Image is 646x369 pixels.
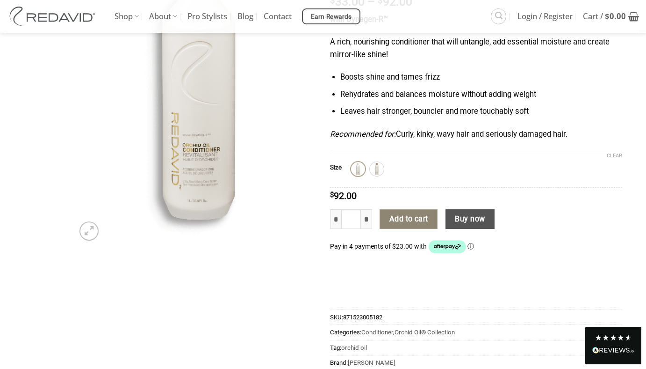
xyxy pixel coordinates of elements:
a: Clear options [607,153,622,159]
a: Conditioner [361,329,393,336]
img: REDAVID Salon Products | United States [7,7,100,26]
label: Size [330,164,342,171]
li: Leaves hair stronger, bouncier and more touchably soft [340,105,622,118]
a: Zoom [79,221,98,240]
span: 871523005182 [343,314,382,321]
em: Recommended for: [330,130,396,139]
a: orchid oil [341,344,367,351]
a: Orchid Oil® Collection [395,329,455,336]
button: Add to cart [380,209,438,229]
img: 1L [352,163,364,175]
span: Categories: , [330,325,622,339]
a: [PERSON_NAME] [348,359,395,366]
p: A rich, nourishing conditioner that will untangle, add essential moisture and create mirror-like ... [330,36,622,61]
img: 250ml [371,163,383,175]
a: Search [491,8,506,24]
span: Cart / [583,5,626,28]
bdi: 0.00 [605,11,626,22]
button: Buy now [445,209,495,229]
span: Pay in 4 payments of $23.00 with [330,243,428,250]
bdi: 92.00 [330,190,357,201]
span: Tag: [330,340,622,355]
iframe: Secure payment input frame [330,270,622,281]
div: Read All Reviews [585,327,641,364]
input: Increase quantity of Orchid Oil Conditioner [361,209,372,229]
p: Curly, kinky, wavy hair and seriously damaged hair. [330,128,622,141]
input: Product quantity [341,209,361,229]
input: Reduce quantity of Orchid Oil Conditioner [330,209,341,229]
img: REVIEWS.io [592,347,634,354]
div: 4.8 Stars [595,334,632,341]
li: Rehydrates and balances moisture without adding weight [340,89,622,101]
span: Earn Rewards [311,12,352,22]
span: SKU: [330,310,622,325]
span: Login / Register [517,5,573,28]
a: Earn Rewards [302,8,360,24]
a: Information - Opens a dialog [467,243,474,250]
span: $ [605,11,610,22]
span: $ [330,192,334,199]
div: Read All Reviews [592,345,634,357]
li: Boosts shine and tames frizz [340,71,622,84]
